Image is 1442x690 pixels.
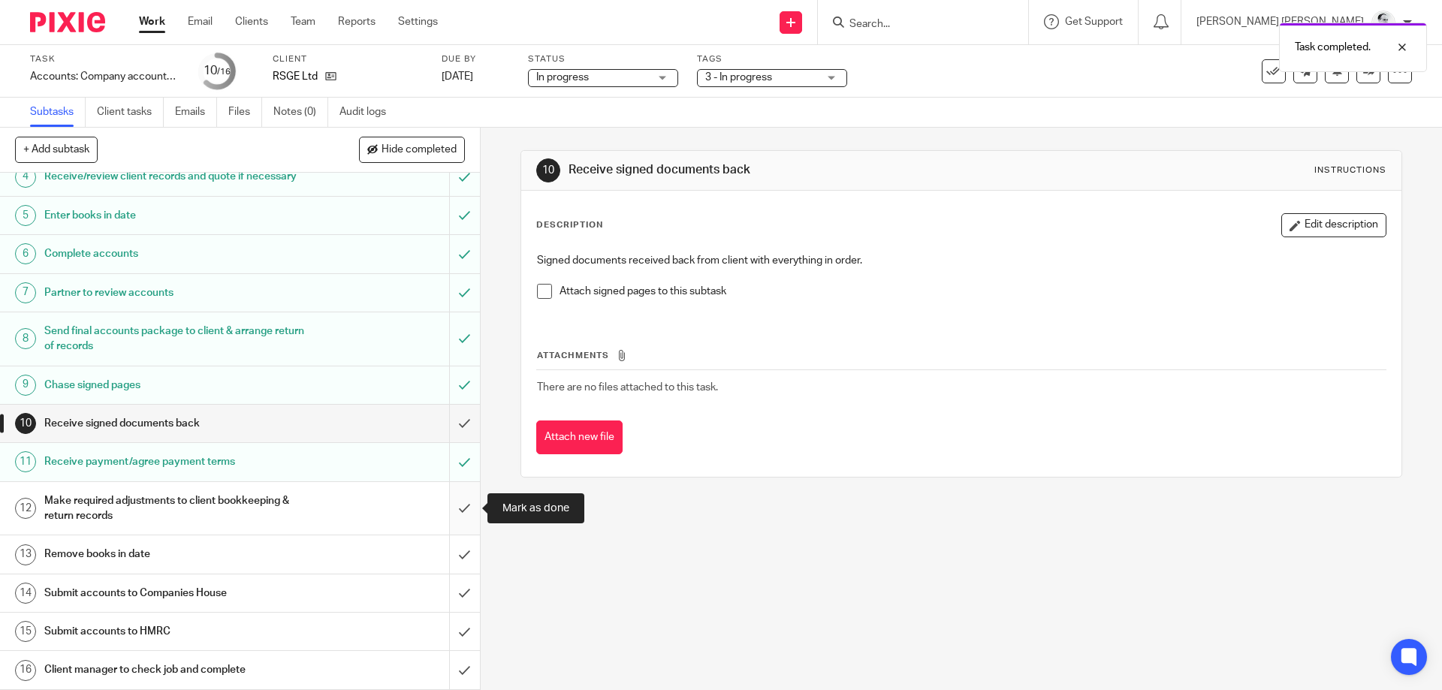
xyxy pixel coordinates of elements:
[44,543,304,565] h1: Remove books in date
[30,69,180,84] div: Accounts: Company accounts and tax return
[44,165,304,188] h1: Receive/review client records and quote if necessary
[44,490,304,528] h1: Make required adjustments to client bookkeeping & return records
[15,167,36,188] div: 4
[1295,40,1371,55] p: Task completed.
[537,253,1385,268] p: Signed documents received back from client with everything in order.
[536,219,603,231] p: Description
[1281,213,1386,237] button: Edit description
[44,243,304,265] h1: Complete accounts
[139,14,165,29] a: Work
[204,62,231,80] div: 10
[44,658,304,681] h1: Client manager to check job and complete
[44,620,304,643] h1: Submit accounts to HMRC
[44,374,304,396] h1: Chase signed pages
[537,351,609,360] span: Attachments
[44,204,304,227] h1: Enter books in date
[536,420,623,454] button: Attach new file
[44,412,304,435] h1: Receive signed documents back
[44,450,304,473] h1: Receive payment/agree payment terms
[273,98,328,127] a: Notes (0)
[705,72,772,83] span: 3 - In progress
[235,14,268,29] a: Clients
[175,98,217,127] a: Emails
[44,282,304,304] h1: Partner to review accounts
[442,71,473,82] span: [DATE]
[442,53,509,65] label: Due by
[560,284,1385,299] p: Attach signed pages to this subtask
[15,243,36,264] div: 6
[30,53,180,65] label: Task
[15,498,36,519] div: 12
[338,14,376,29] a: Reports
[30,12,105,32] img: Pixie
[528,53,678,65] label: Status
[228,98,262,127] a: Files
[536,158,560,182] div: 10
[398,14,438,29] a: Settings
[44,320,304,358] h1: Send final accounts package to client & arrange return of records
[359,137,465,162] button: Hide completed
[15,660,36,681] div: 16
[217,68,231,76] small: /16
[15,413,36,434] div: 10
[15,137,98,162] button: + Add subtask
[1371,11,1395,35] img: Mass_2025.jpg
[15,621,36,642] div: 15
[188,14,213,29] a: Email
[15,451,36,472] div: 11
[15,282,36,303] div: 7
[15,375,36,396] div: 9
[44,582,304,604] h1: Submit accounts to Companies House
[15,205,36,226] div: 5
[697,53,847,65] label: Tags
[15,544,36,565] div: 13
[15,583,36,604] div: 14
[339,98,397,127] a: Audit logs
[382,144,457,156] span: Hide completed
[273,69,318,84] p: RSGE Ltd
[569,162,994,178] h1: Receive signed documents back
[15,328,36,349] div: 8
[30,98,86,127] a: Subtasks
[537,382,718,393] span: There are no files attached to this task.
[97,98,164,127] a: Client tasks
[291,14,315,29] a: Team
[536,72,589,83] span: In progress
[1314,164,1386,176] div: Instructions
[273,53,423,65] label: Client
